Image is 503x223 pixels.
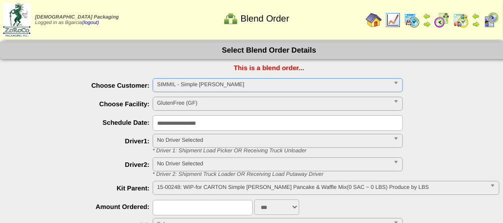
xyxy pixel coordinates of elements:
img: arrowleft.gif [472,12,480,20]
span: Logged in as Bgarcia [35,15,119,26]
img: calendarcustomer.gif [483,12,499,28]
label: Driver1: [20,137,153,145]
img: arrowleft.gif [423,12,431,20]
span: No Driver Selected [157,158,389,170]
a: (logout) [82,20,99,26]
label: Kit Parent: [20,184,153,192]
img: network.png [223,11,239,27]
span: No Driver Selected [157,134,389,146]
label: Schedule Date: [20,119,153,126]
label: Driver2: [20,161,153,168]
img: calendarinout.gif [453,12,469,28]
img: arrowright.gif [423,20,431,28]
img: arrowright.gif [472,20,480,28]
img: calendarprod.gif [404,12,420,28]
img: zoroco-logo-small.webp [3,3,31,37]
label: Amount Ordered: [20,203,153,210]
label: Choose Facility: [20,100,153,108]
span: Blend Order [241,14,289,24]
span: 15-00248: WIP-for CARTON Simple [PERSON_NAME] Pancake & Waffle Mix(0 SAC ~ 0 LBS) Produce by LBS [157,181,486,193]
label: Choose Customer: [20,82,153,89]
span: GlutenFree (GF) [157,97,389,109]
img: calendarblend.gif [434,12,450,28]
span: [DEMOGRAPHIC_DATA] Packaging [35,15,119,20]
span: SIMMIL - Simple [PERSON_NAME] [157,79,389,91]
